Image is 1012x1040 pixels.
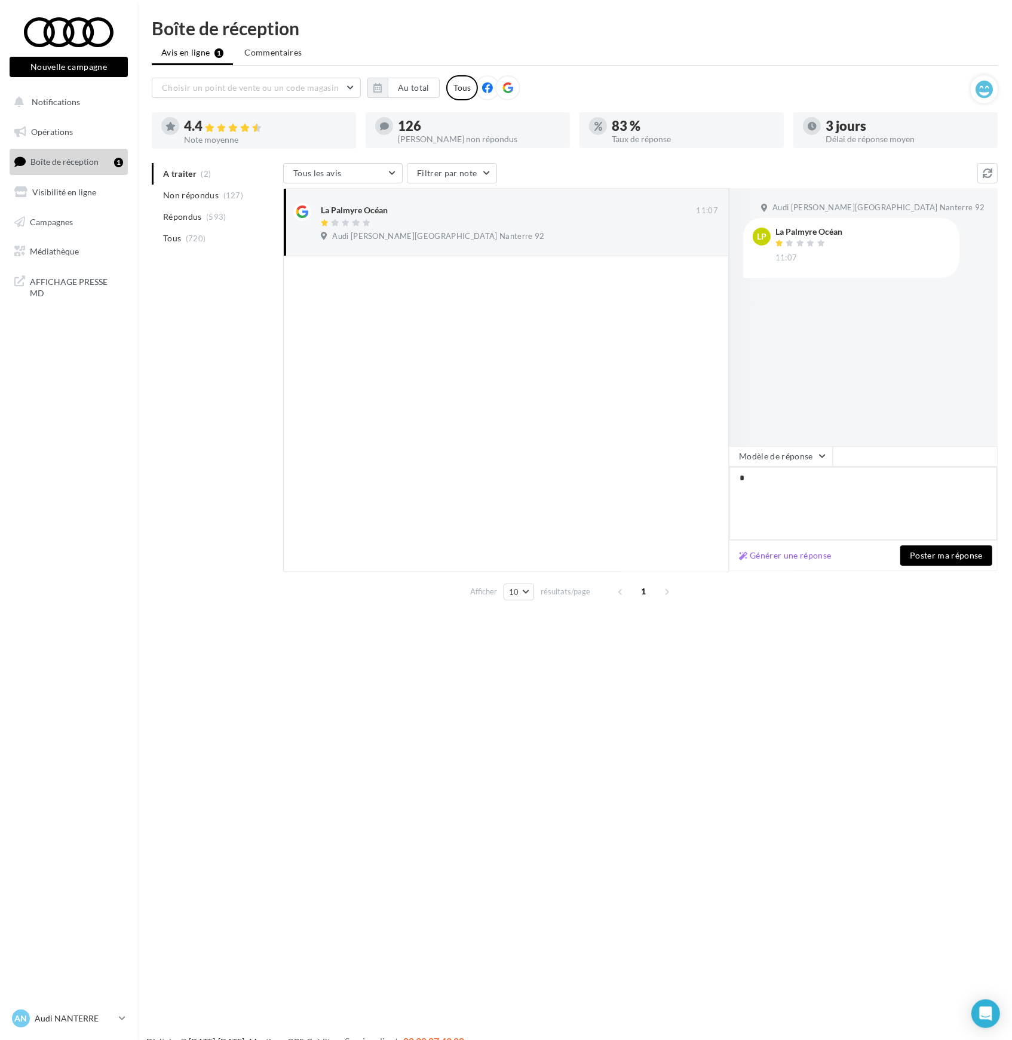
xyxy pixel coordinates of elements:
[398,119,560,133] div: 126
[30,274,123,299] span: AFFICHAGE PRESSE MD
[388,78,440,98] button: Au total
[367,78,440,98] button: Au total
[152,78,361,98] button: Choisir un point de vente ou un code magasin
[321,204,388,216] div: La Palmyre Océan
[35,1013,114,1024] p: Audi NANTERRE
[971,999,1000,1028] div: Open Intercom Messenger
[612,119,774,133] div: 83 %
[10,57,128,77] button: Nouvelle campagne
[163,232,181,244] span: Tous
[504,584,534,600] button: 10
[509,587,519,597] span: 10
[612,135,774,143] div: Taux de réponse
[900,545,992,566] button: Poster ma réponse
[634,582,654,601] span: 1
[7,149,130,174] a: Boîte de réception1
[696,205,718,216] span: 11:07
[15,1013,27,1024] span: AN
[184,136,346,144] div: Note moyenne
[114,158,123,167] div: 1
[31,127,73,137] span: Opérations
[184,119,346,133] div: 4.4
[775,253,798,263] span: 11:07
[162,82,339,93] span: Choisir un point de vente ou un code magasin
[30,216,73,226] span: Campagnes
[826,119,988,133] div: 3 jours
[407,163,497,183] button: Filtrer par note
[152,19,998,37] div: Boîte de réception
[293,168,342,178] span: Tous les avis
[7,269,130,304] a: AFFICHAGE PRESSE MD
[7,210,130,235] a: Campagnes
[32,97,80,107] span: Notifications
[398,135,560,143] div: [PERSON_NAME] non répondus
[446,75,478,100] div: Tous
[30,246,79,256] span: Médiathèque
[30,157,99,167] span: Boîte de réception
[734,548,836,563] button: Générer une réponse
[186,234,206,243] span: (720)
[32,187,96,197] span: Visibilité en ligne
[7,239,130,264] a: Médiathèque
[332,231,544,242] span: Audi [PERSON_NAME][GEOGRAPHIC_DATA] Nanterre 92
[541,586,590,597] span: résultats/page
[729,446,833,467] button: Modèle de réponse
[223,191,244,200] span: (127)
[772,203,985,213] span: Audi [PERSON_NAME][GEOGRAPHIC_DATA] Nanterre 92
[775,228,842,236] div: La Palmyre Océan
[244,47,302,59] span: Commentaires
[7,119,130,145] a: Opérations
[757,231,766,243] span: LP
[10,1007,128,1030] a: AN Audi NANTERRE
[163,189,219,201] span: Non répondus
[7,180,130,205] a: Visibilité en ligne
[206,212,226,222] span: (593)
[470,586,497,597] span: Afficher
[163,211,202,223] span: Répondus
[826,135,988,143] div: Délai de réponse moyen
[283,163,403,183] button: Tous les avis
[7,90,125,115] button: Notifications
